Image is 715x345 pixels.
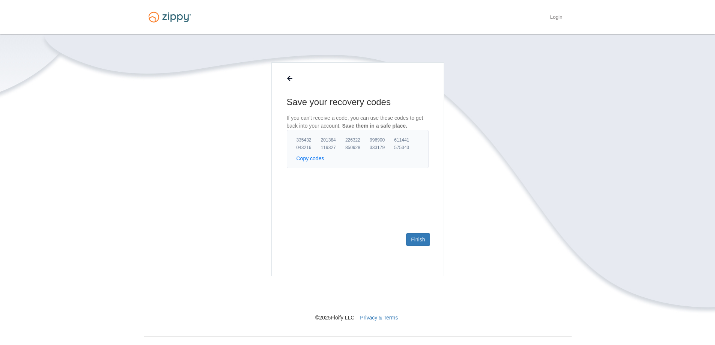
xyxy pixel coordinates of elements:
span: 043216 [297,145,321,151]
a: Login [550,14,562,22]
span: 119327 [321,145,345,151]
p: If you can't receive a code, you can use these codes to get back into your account. [287,114,429,130]
nav: © 2025 Floify LLC [144,276,572,321]
span: 575343 [394,145,418,151]
span: 226322 [345,137,370,143]
span: Save them in a safe place. [342,123,407,129]
span: 333179 [370,145,394,151]
span: 850928 [345,145,370,151]
span: 996900 [370,137,394,143]
span: 611441 [394,137,418,143]
span: 201384 [321,137,345,143]
button: Copy codes [297,155,324,162]
a: Privacy & Terms [360,315,398,321]
h1: Save your recovery codes [287,96,429,108]
img: Logo [144,8,196,26]
span: 335432 [297,137,321,143]
a: Finish [406,233,430,246]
